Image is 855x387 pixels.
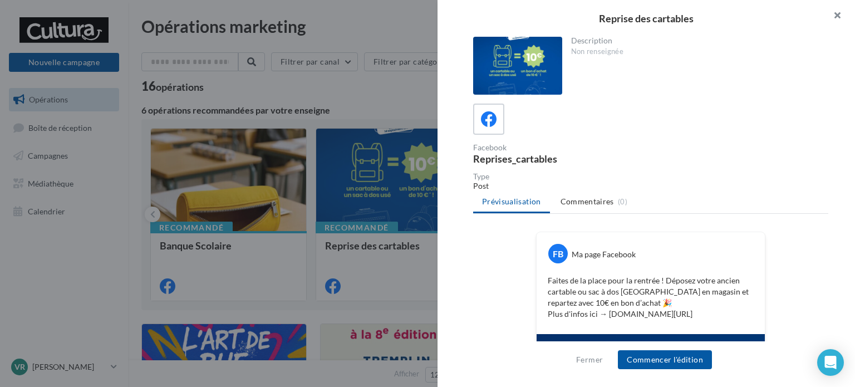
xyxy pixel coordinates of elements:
[473,154,646,164] div: Reprises_cartables
[473,144,646,151] div: Facebook
[548,244,568,263] div: FB
[618,197,627,206] span: (0)
[548,275,754,320] p: Faites de la place pour la rentrée ! Déposez votre ancien cartable ou sac à dos [GEOGRAPHIC_DATA]...
[455,13,837,23] div: Reprise des cartables
[572,353,607,366] button: Fermer
[473,173,828,180] div: Type
[473,180,828,192] div: Post
[817,349,844,376] div: Open Intercom Messenger
[571,47,820,57] div: Non renseignée
[561,196,614,207] span: Commentaires
[571,37,820,45] div: Description
[618,350,712,369] button: Commencer l'édition
[572,249,636,260] div: Ma page Facebook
